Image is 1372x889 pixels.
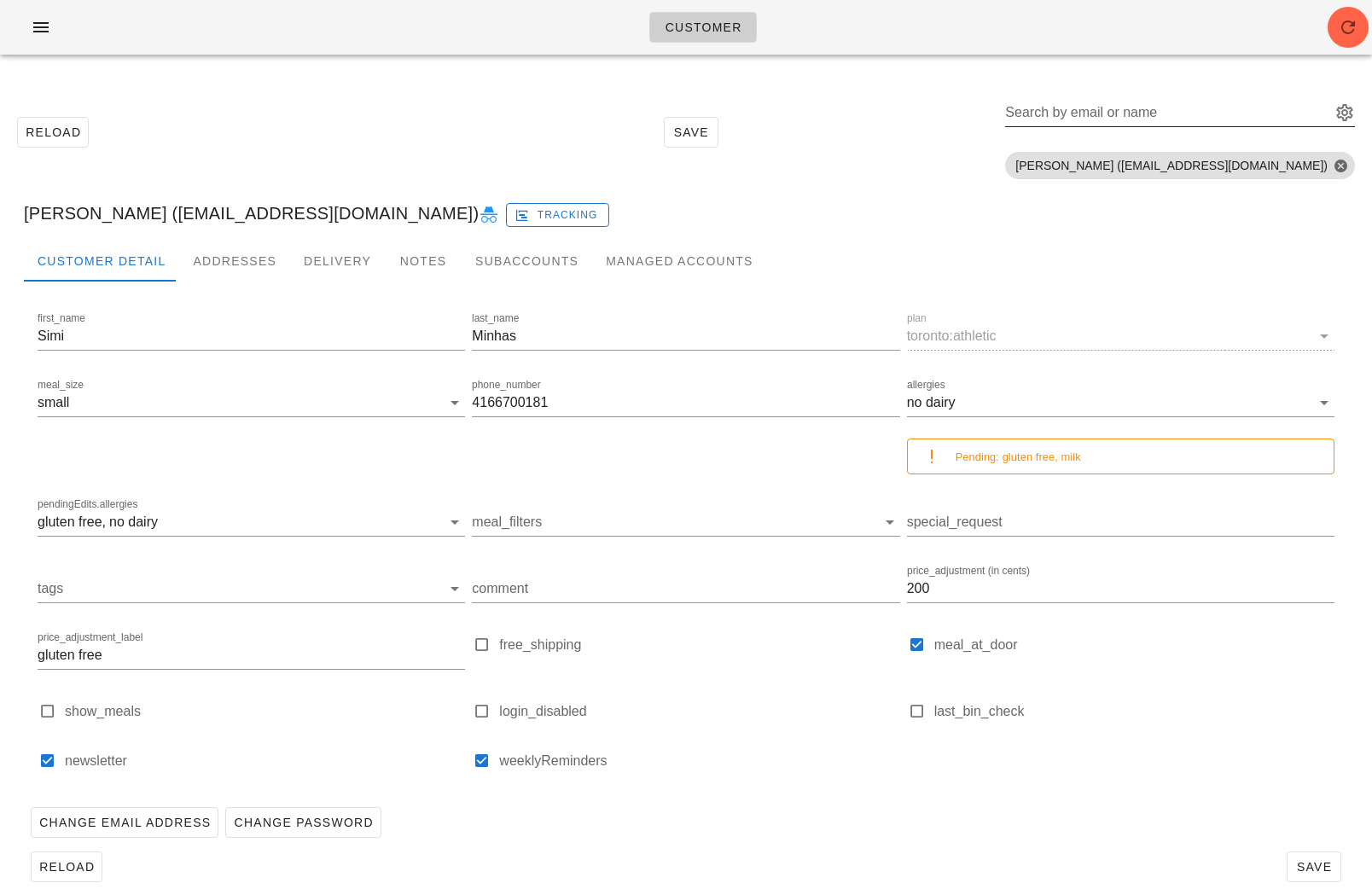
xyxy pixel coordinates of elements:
[664,117,718,148] button: Save
[472,508,899,536] div: meal_filters
[907,379,945,392] label: allergies
[907,389,1334,416] div: allergiesno dairy
[1287,851,1341,882] button: Save
[1015,152,1345,179] span: [PERSON_NAME] ([EMAIL_ADDRESS][DOMAIN_NAME])
[31,807,218,838] button: Change Email Address
[649,12,756,43] a: Customer
[934,636,1334,654] label: meal_at_door
[38,379,84,392] label: meal_size
[472,379,541,392] label: phone_number
[179,241,290,282] div: Addresses
[1294,860,1334,874] span: Save
[592,241,766,282] div: Managed Accounts
[225,807,381,838] button: Change Password
[907,322,1334,350] div: plantoronto:athletic
[506,200,609,227] a: Tracking
[31,851,102,882] button: Reload
[518,207,598,223] span: Tracking
[65,752,465,770] label: newsletter
[38,514,106,530] div: gluten free,
[462,241,592,282] div: Subaccounts
[65,703,465,720] label: show_meals
[664,20,741,34] span: Customer
[506,203,609,227] button: Tracking
[38,631,142,644] label: price_adjustment_label
[472,312,519,325] label: last_name
[38,498,137,511] label: pendingEdits.allergies
[10,186,1362,241] div: [PERSON_NAME] ([EMAIL_ADDRESS][DOMAIN_NAME])
[499,752,899,770] label: weeklyReminders
[907,565,1030,578] label: price_adjustment (in cents)
[24,241,179,282] div: Customer Detail
[25,125,81,139] span: Reload
[671,125,711,139] span: Save
[38,312,85,325] label: first_name
[385,241,462,282] div: Notes
[499,703,899,720] label: login_disabled
[38,575,465,602] div: tags
[956,450,1081,463] small: Pending: gluten free, milk
[38,508,465,536] div: pendingEdits.allergiesgluten free,no dairy
[1334,102,1355,123] button: Search by email or name appended action
[17,117,89,148] button: Reload
[109,514,158,530] div: no dairy
[38,860,95,874] span: Reload
[907,395,956,410] div: no dairy
[38,395,69,410] div: small
[38,816,211,829] span: Change Email Address
[233,816,373,829] span: Change Password
[499,636,899,654] label: free_shipping
[290,241,385,282] div: Delivery
[934,703,1334,720] label: last_bin_check
[38,389,465,416] div: meal_sizesmall
[907,312,927,325] label: plan
[1333,158,1348,173] button: Close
